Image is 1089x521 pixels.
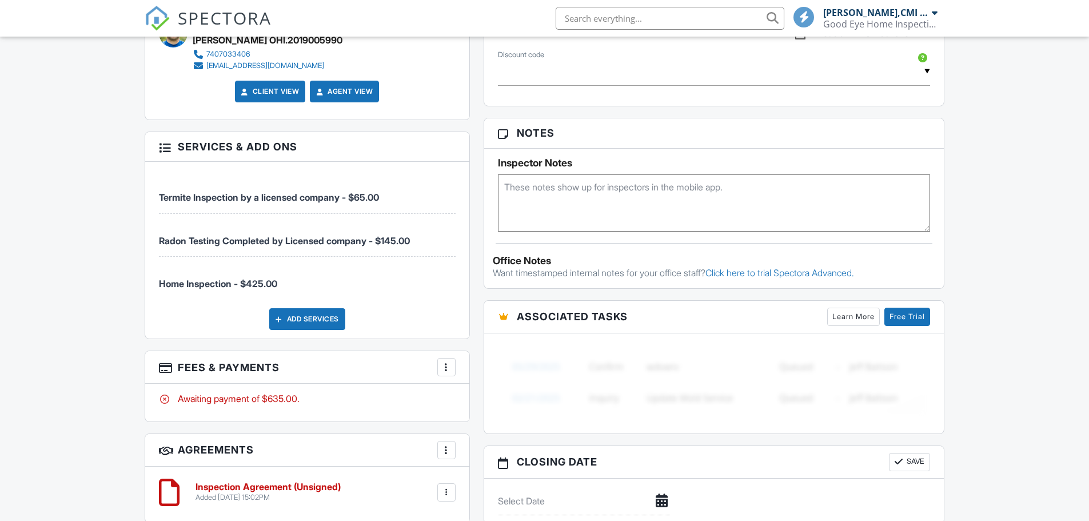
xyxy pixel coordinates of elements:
[884,308,930,326] a: Free Trial
[145,434,469,467] h3: Agreements
[269,308,345,330] div: Add Services
[159,170,456,213] li: Service: Termite Inspection by a licensed company
[159,214,456,257] li: Service: Radon Testing Completed by Licensed company
[823,7,929,18] div: [PERSON_NAME],CMI OHI.2019004720
[159,278,277,289] span: Home Inspection - $425.00
[145,132,469,162] h3: Services & Add ons
[827,308,880,326] a: Learn More
[206,61,324,70] div: [EMAIL_ADDRESS][DOMAIN_NAME]
[196,482,341,492] h6: Inspection Agreement (Unsigned)
[239,86,300,97] a: Client View
[159,257,456,299] li: Service: Home Inspection
[196,482,341,502] a: Inspection Agreement (Unsigned) Added [DATE] 15:02PM
[823,18,938,30] div: Good Eye Home Inspections, Sewer Scopes & Mold Testing
[484,118,944,148] h3: Notes
[705,267,854,279] a: Click here to trial Spectora Advanced.
[206,50,250,59] div: 7407033406
[556,7,784,30] input: Search everything...
[145,15,272,39] a: SPECTORA
[889,453,930,471] button: Save
[498,50,544,60] label: Discount code
[493,255,936,267] div: Office Notes
[314,86,373,97] a: Agent View
[517,454,597,470] span: Closing date
[193,60,333,71] a: [EMAIL_ADDRESS][DOMAIN_NAME]
[196,493,341,502] div: Added [DATE] 15:02PM
[498,487,670,515] input: Select Date
[517,309,628,324] span: Associated Tasks
[178,6,272,30] span: SPECTORA
[493,267,936,279] p: Want timestamped internal notes for your office staff?
[159,235,410,246] span: Radon Testing Completed by Licensed company - $145.00
[145,351,469,384] h3: Fees & Payments
[498,342,931,422] img: blurred-tasks-251b60f19c3f713f9215ee2a18cbf2105fc2d72fcd585247cf5e9ec0c957c1dd.png
[159,192,379,203] span: Termite Inspection by a licensed company - $65.00
[145,6,170,31] img: The Best Home Inspection Software - Spectora
[498,157,931,169] h5: Inspector Notes
[193,49,333,60] a: 7407033406
[159,392,456,405] div: Awaiting payment of $635.00.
